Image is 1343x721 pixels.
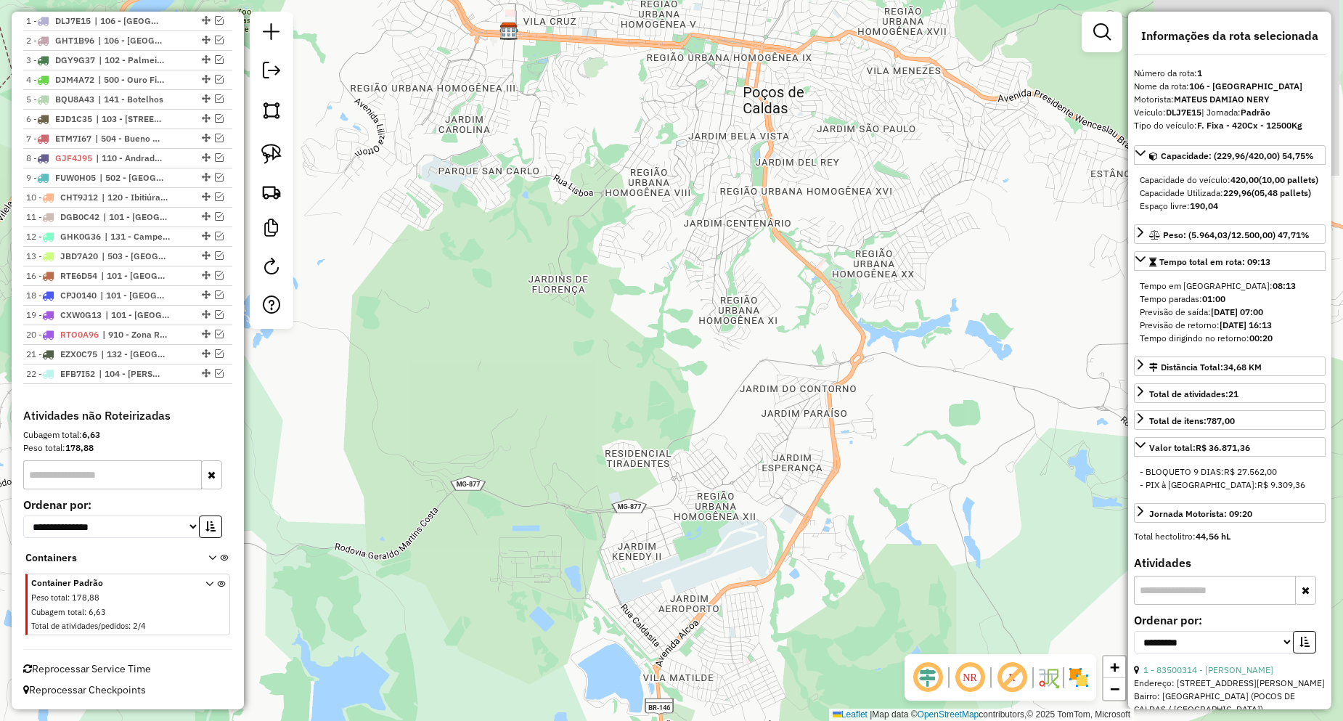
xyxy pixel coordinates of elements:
span: 101 - Jardim Country Club [100,289,167,302]
span: 10 - [26,192,98,203]
img: Fluxo de ruas [1037,666,1060,689]
em: Visualizar rota [215,55,224,64]
em: Alterar sequência das rotas [202,75,211,83]
div: Endereço: [STREET_ADDRESS][PERSON_NAME] [1134,677,1326,690]
span: 2/4 [133,621,146,631]
button: Ordem crescente [1293,631,1316,653]
span: JBD7A20 [60,250,98,261]
div: Valor total: [1149,441,1250,455]
em: Visualizar rota [215,173,224,182]
strong: 1 [1197,68,1202,78]
span: 101 - Jardim Country Club [105,309,172,322]
span: : [84,607,86,617]
div: Motorista: [1134,93,1326,106]
span: RTE6D54 [60,270,97,281]
strong: 229,96 [1223,187,1252,198]
span: Reprocessar Service Time [23,662,151,675]
span: + [1110,658,1119,676]
span: Capacidade: (229,96/420,00) 54,75% [1161,150,1314,161]
span: 2 - [26,35,94,46]
span: | Jornada: [1201,107,1270,118]
span: 13 - [26,250,98,261]
img: Selecionar atividades - laço [261,144,282,164]
div: Tempo total em rota: 09:13 [1134,274,1326,351]
span: FUW0H05 [55,172,96,183]
span: 18 - [26,290,97,301]
strong: F. Fixa - 420Cx - 12500Kg [1197,120,1302,131]
span: Total de atividades/pedidos [31,621,128,631]
a: Tempo total em rota: 09:13 [1134,251,1326,271]
em: Alterar sequência das rotas [202,310,211,319]
strong: 190,04 [1190,200,1218,211]
div: Tempo em [GEOGRAPHIC_DATA]: [1140,280,1320,293]
span: 22 - [26,368,95,379]
span: GJF4J95 [55,152,92,163]
span: 12 - [26,231,101,242]
em: Visualizar rota [215,349,224,358]
span: 500 - Ouro Fino [98,73,165,86]
em: Alterar sequência das rotas [202,212,211,221]
em: Alterar sequência das rotas [202,173,211,182]
a: Total de itens:787,00 [1134,410,1326,430]
span: 104 - Dom Bosco, 110 - Andradas [99,367,166,380]
strong: 01:00 [1202,293,1225,304]
span: 6 - [26,113,92,124]
h4: Informações da rota selecionada [1134,29,1326,43]
a: Exportar sessão [257,56,286,89]
span: 8 - [26,152,92,163]
span: Peso total [31,592,68,603]
a: Peso: (5.964,03/12.500,00) 47,71% [1134,224,1326,244]
span: 131 - Campestre [105,230,171,243]
span: 34,68 KM [1223,362,1262,372]
strong: 420,00 [1230,174,1259,185]
strong: DLJ7E15 [1166,107,1201,118]
strong: 00:20 [1249,333,1273,343]
em: Visualizar rota [215,310,224,319]
div: Valor total:R$ 36.871,36 [1134,460,1326,497]
span: R$ 9.309,36 [1257,479,1305,490]
img: Criar rota [261,182,282,202]
em: Visualizar rota [215,114,224,123]
span: Ocultar NR [952,660,987,695]
a: Criar rota [256,176,287,208]
a: Zoom out [1103,678,1125,700]
div: Total de itens: [1149,415,1235,428]
em: Visualizar rota [215,192,224,201]
em: Visualizar rota [215,271,224,280]
span: 9 - [26,172,96,183]
strong: 21 [1228,388,1238,399]
em: Alterar sequência das rotas [202,349,211,358]
span: 3 - [26,54,95,65]
em: Alterar sequência das rotas [202,55,211,64]
div: Capacidade do veículo: [1140,174,1320,187]
span: 503 - Monte Sião [102,250,168,263]
span: : [68,592,70,603]
span: GHK0G36 [60,231,101,242]
img: CDD Poços de Caldas [499,22,518,41]
em: Visualizar rota [215,75,224,83]
strong: 787,00 [1207,415,1235,426]
span: GHT1B96 [55,35,94,46]
strong: (05,48 pallets) [1252,187,1311,198]
div: Cubagem total: [23,428,232,441]
em: Visualizar rota [215,94,224,103]
span: Reprocessar Checkpoints [23,683,146,696]
span: CXW0G13 [60,309,102,320]
strong: [DATE] 16:13 [1220,319,1272,330]
img: Exibir/Ocultar setores [1067,666,1090,689]
em: Alterar sequência das rotas [202,36,211,44]
span: DGB0C42 [60,211,99,222]
em: Visualizar rota [215,369,224,378]
span: DLJ7E15 [55,15,91,26]
span: 20 - [26,329,99,340]
div: Capacidade Utilizada: [1140,187,1320,200]
em: Visualizar rota [215,36,224,44]
span: 101 - Jardim Country Club [103,211,170,224]
em: Alterar sequência das rotas [202,114,211,123]
strong: R$ 36.871,36 [1196,442,1250,453]
em: Visualizar rota [215,153,224,162]
span: Cubagem total [31,607,84,617]
span: Container Padrão [31,577,188,590]
em: Visualizar rota [215,134,224,142]
span: BQU8A43 [55,94,94,105]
